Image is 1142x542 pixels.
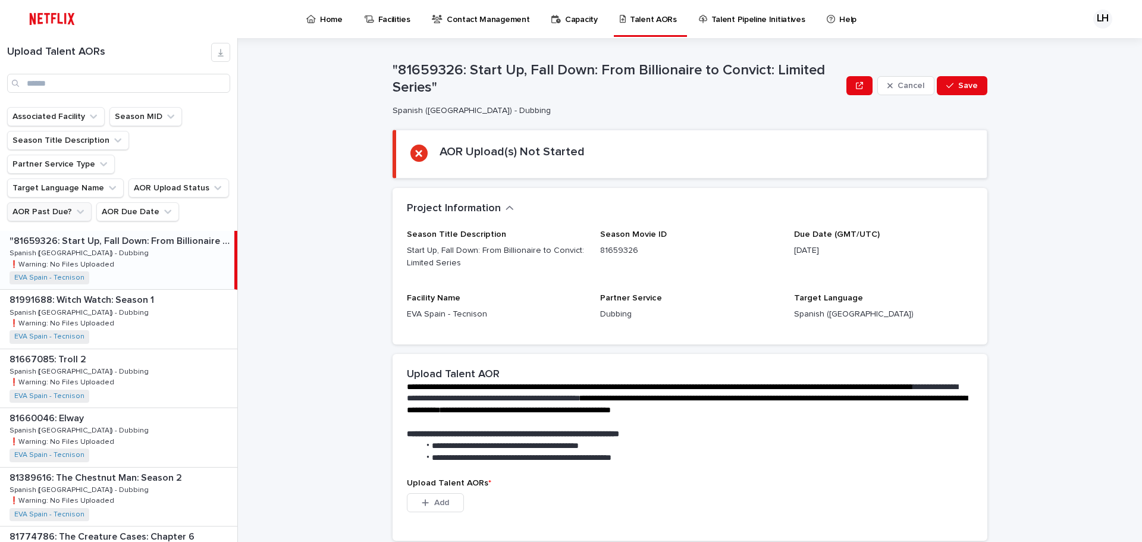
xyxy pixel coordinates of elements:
[600,245,779,257] p: 81659326
[794,308,973,321] p: Spanish ([GEOGRAPHIC_DATA])
[10,484,151,494] p: Spanish ([GEOGRAPHIC_DATA]) - Dubbing
[407,202,514,215] button: Project Information
[407,493,464,512] button: Add
[109,107,182,126] button: Season MID
[407,294,460,302] span: Facility Name
[440,145,585,159] h2: AOR Upload(s) Not Started
[10,436,117,446] p: ❗️Warning: No Files Uploaded
[877,76,934,95] button: Cancel
[14,333,84,341] a: EVA Spain - Tecnison
[7,107,105,126] button: Associated Facility
[434,499,449,507] span: Add
[10,494,117,505] p: ❗️Warning: No Files Uploaded
[24,7,80,31] img: ifQbXi3ZQGMSEF7WDB7W
[10,365,151,376] p: Spanish ([GEOGRAPHIC_DATA]) - Dubbing
[7,202,92,221] button: AOR Past Due?
[407,245,586,270] p: Start Up, Fall Down: From Billionaire to Convict: Limited Series
[393,62,842,96] p: "81659326: Start Up, Fall Down: From Billionaire to Convict: Limited Series"
[10,247,151,258] p: Spanish ([GEOGRAPHIC_DATA]) - Dubbing
[14,392,84,400] a: EVA Spain - Tecnison
[958,82,978,90] span: Save
[7,46,211,59] h1: Upload Talent AORs
[407,368,500,381] h2: Upload Talent AOR
[14,451,84,459] a: EVA Spain - Tecnison
[96,202,179,221] button: AOR Due Date
[10,292,156,306] p: 81991688: Witch Watch: Season 1
[937,76,987,95] button: Save
[407,230,506,239] span: Season Title Description
[10,411,86,424] p: 81660046: Elway
[7,131,129,150] button: Season Title Description
[7,178,124,198] button: Target Language Name
[407,308,586,321] p: EVA Spain - Tecnison
[600,230,667,239] span: Season Movie ID
[10,317,117,328] p: ❗️Warning: No Files Uploaded
[10,233,232,247] p: "81659326: Start Up, Fall Down: From Billionaire to Convict: Limited Series"
[7,155,115,174] button: Partner Service Type
[794,245,973,257] p: [DATE]
[407,202,501,215] h2: Project Information
[600,308,779,321] p: Dubbing
[10,376,117,387] p: ❗️Warning: No Files Uploaded
[10,258,117,269] p: ❗️Warning: No Files Uploaded
[14,510,84,519] a: EVA Spain - Tecnison
[393,106,837,116] p: Spanish ([GEOGRAPHIC_DATA]) - Dubbing
[794,294,863,302] span: Target Language
[7,74,230,93] input: Search
[10,470,184,484] p: 81389616: The Chestnut Man: Season 2
[794,230,880,239] span: Due Date (GMT/UTC)
[10,352,89,365] p: 81667085: Troll 2
[600,294,662,302] span: Partner Service
[14,274,84,282] a: EVA Spain - Tecnison
[407,479,491,487] span: Upload Talent AORs
[898,82,924,90] span: Cancel
[128,178,229,198] button: AOR Upload Status
[1093,10,1112,29] div: LH
[10,424,151,435] p: Spanish ([GEOGRAPHIC_DATA]) - Dubbing
[10,306,151,317] p: Spanish ([GEOGRAPHIC_DATA]) - Dubbing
